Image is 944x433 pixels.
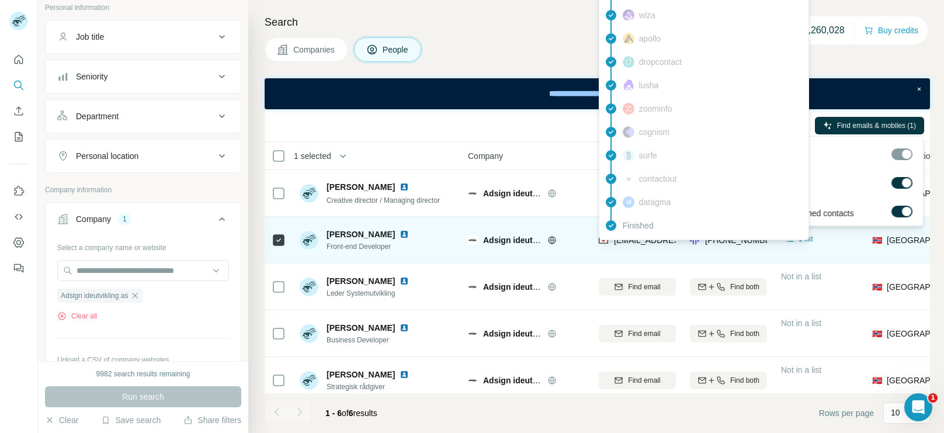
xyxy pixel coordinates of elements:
img: provider cognism logo [623,126,634,138]
button: Save search [101,414,161,426]
span: Strategisk rådgiver [327,382,414,392]
span: Find email [628,375,660,386]
img: LinkedIn logo [400,323,409,332]
span: apollo [639,33,661,44]
button: Find both [690,372,767,389]
span: Skip previously enriched contacts [732,207,853,219]
p: Company information [45,185,241,195]
span: Not in a list [781,318,821,328]
img: provider datagma logo [623,196,634,208]
img: provider dropcontact logo [623,56,634,68]
span: [PERSON_NAME] [327,276,395,286]
span: lusha [639,79,658,91]
span: Creative director / Managing director [327,196,440,205]
button: Clear all [57,311,97,321]
span: Front-end Developer [327,241,414,252]
span: contactout [639,173,677,185]
button: Find email [599,278,676,296]
span: [PHONE_NUMBER] [705,235,779,245]
div: Job title [76,31,104,43]
span: [EMAIL_ADDRESS][DOMAIN_NAME] [614,235,752,245]
span: cognism [639,126,669,138]
img: Avatar [300,231,318,250]
span: wiza [639,9,655,21]
div: Select a company name or website [57,238,229,253]
img: Avatar [300,371,318,390]
span: People [383,44,409,56]
button: Use Surfe on LinkedIn [9,181,28,202]
iframe: Intercom live chat [904,393,932,421]
span: Adsign ideutvikling as [61,290,128,301]
img: provider contactout logo [623,176,634,182]
span: Find both [730,328,759,339]
span: Adsign ideutvikling as [483,329,570,338]
img: LinkedIn logo [400,230,409,239]
button: Seniority [46,63,241,91]
span: 🇳🇴 [872,375,882,386]
img: Logo of Adsign ideutvikling as [468,235,477,245]
img: provider apollo logo [623,33,634,44]
img: Avatar [300,184,318,203]
span: Adsign ideutvikling as [483,282,570,292]
span: datagma [639,196,671,208]
button: Company1 [46,205,241,238]
img: Logo of Adsign ideutvikling as [468,282,477,292]
h4: Search [265,14,930,30]
img: Logo of Adsign ideutvikling as [468,376,477,385]
img: Avatar [300,278,318,296]
img: provider surfe logo [623,150,634,161]
button: My lists [9,126,28,147]
span: Adsign ideutvikling as [483,235,570,245]
span: Find email [628,282,660,292]
span: [PERSON_NAME] [327,369,395,380]
span: Finished [623,220,654,231]
div: Seniority [76,71,107,82]
button: Clear [45,414,78,426]
button: Find email [599,325,676,342]
button: Quick start [9,49,28,70]
button: Find both [690,278,767,296]
span: [PERSON_NAME] [327,181,395,193]
button: Buy credits [864,22,918,39]
span: 1 selected [294,150,331,162]
span: 6 [349,408,353,418]
div: Department [76,110,119,122]
span: Not in a list [781,272,821,281]
span: Rows per page [819,407,874,419]
button: Use Surfe API [9,206,28,227]
img: Logo of Adsign ideutvikling as [468,329,477,338]
div: Company [76,213,111,225]
img: LinkedIn logo [400,276,409,286]
span: 1 [928,393,938,403]
button: Find emails & mobiles (1) [815,117,924,134]
span: of [342,408,349,418]
button: Job title [46,23,241,51]
span: Company [468,150,503,162]
span: 🇳🇴 [872,328,882,340]
p: Personal information [45,2,241,13]
button: Share filters [183,414,241,426]
p: 10 [891,407,900,418]
p: 2,260,028 [803,23,845,37]
img: Avatar [300,324,318,343]
span: zoominfo [639,103,672,115]
button: Dashboard [9,232,28,253]
span: Find both [730,375,759,386]
span: Leder Systemutvikling [327,288,414,299]
span: 1 list [799,234,813,244]
button: Find both [690,325,767,342]
span: Adsign ideutvikling as [483,376,570,385]
span: surfe [639,150,657,161]
span: Business Developer [327,335,414,345]
span: Adsign ideutvikling as [483,189,570,198]
span: Find email [628,328,660,339]
img: LinkedIn logo [400,370,409,379]
span: 🇳🇴 [872,234,882,246]
button: Personal location [46,142,241,170]
span: dropcontact [639,56,682,68]
img: provider wiza logo [623,9,634,21]
span: 🇳🇴 [872,281,882,293]
img: provider zoominfo logo [623,103,634,115]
